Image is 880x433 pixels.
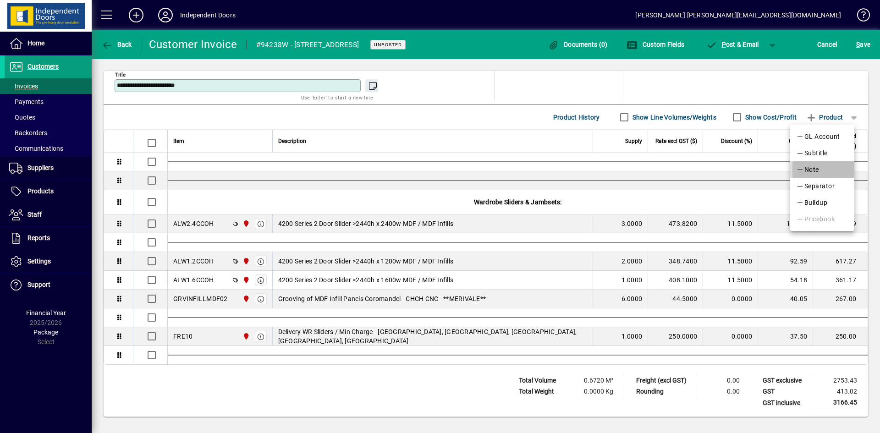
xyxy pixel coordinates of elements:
span: GL Account [796,131,840,142]
span: Pricebook [796,214,835,225]
button: Buildup [790,194,854,211]
span: Note [796,164,819,175]
button: Separator [790,178,854,194]
span: Buildup [796,197,827,208]
button: Subtitle [790,145,854,161]
button: Pricebook [790,211,854,227]
button: GL Account [790,128,854,145]
span: Separator [796,181,835,192]
button: Note [790,161,854,178]
span: Subtitle [796,148,828,159]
